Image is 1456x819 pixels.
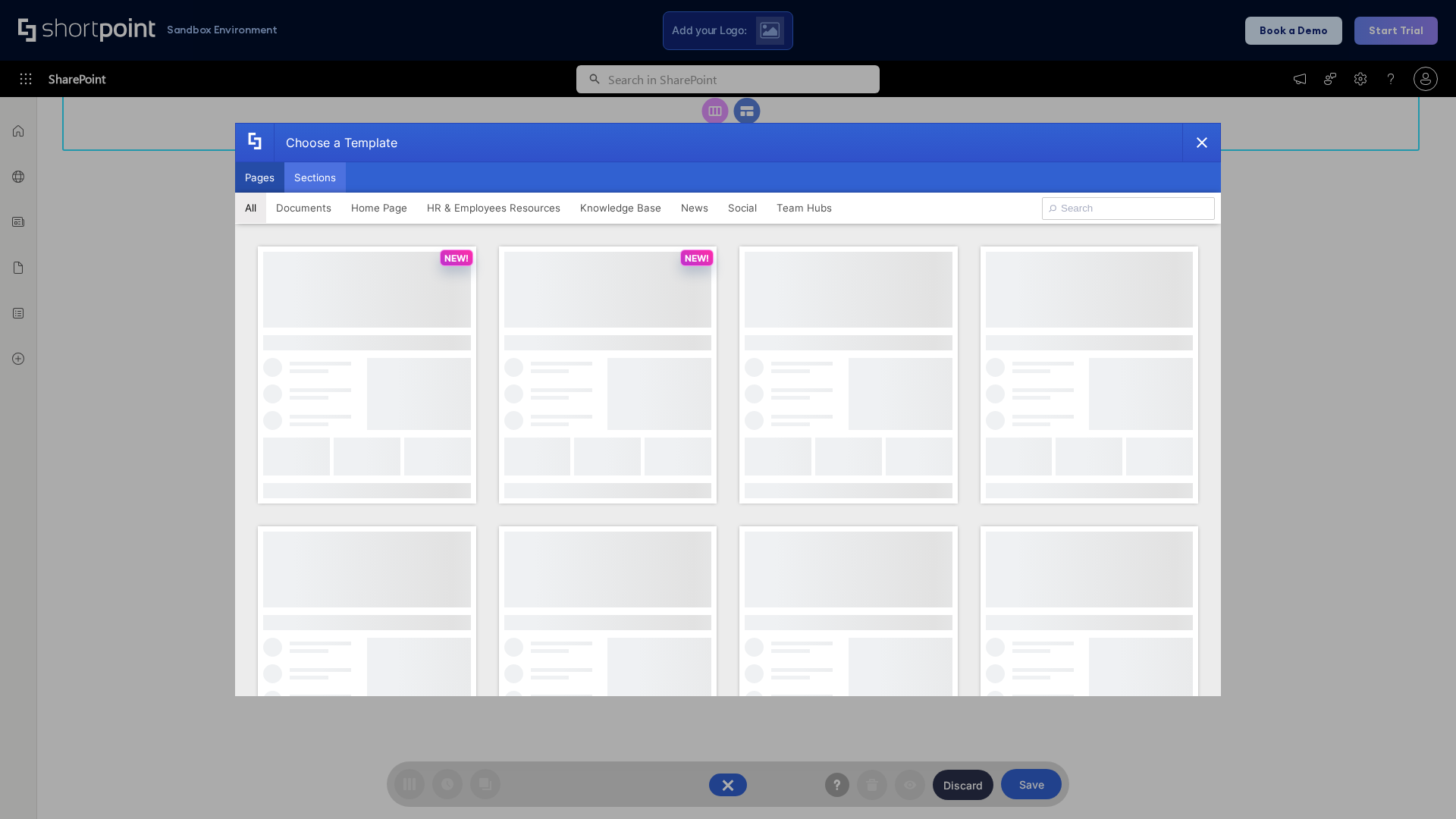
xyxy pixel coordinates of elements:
input: Search [1042,197,1215,220]
iframe: Chat Widget [1380,746,1456,819]
p: NEW! [685,253,709,264]
button: Sections [284,162,346,193]
button: Social [718,193,767,223]
button: Home Page [341,193,417,223]
button: HR & Employees Resources [417,193,570,223]
button: Pages [235,162,284,193]
button: Documents [266,193,341,223]
p: NEW! [444,253,469,264]
button: Knowledge Base [570,193,671,223]
button: All [235,193,266,223]
div: template selector [235,123,1221,696]
button: News [671,193,718,223]
div: Choose a Template [274,124,397,162]
button: Team Hubs [767,193,842,223]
